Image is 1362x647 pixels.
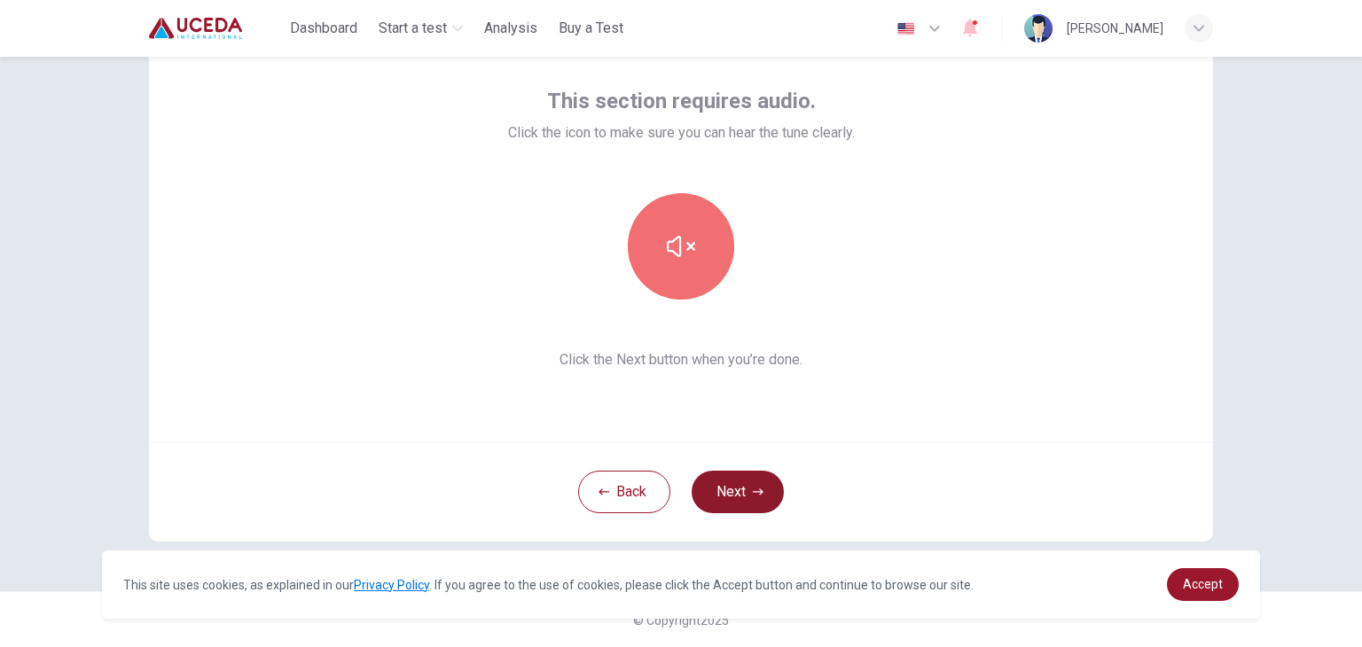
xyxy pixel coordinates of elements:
img: Profile picture [1024,14,1053,43]
span: Accept [1183,577,1223,591]
a: dismiss cookie message [1167,568,1239,601]
button: Analysis [477,12,544,44]
div: [PERSON_NAME] [1067,18,1163,39]
span: © Copyright 2025 [633,613,729,628]
img: en [895,22,917,35]
span: Analysis [484,18,537,39]
button: Dashboard [283,12,364,44]
span: Dashboard [290,18,357,39]
span: This site uses cookies, as explained in our . If you agree to the use of cookies, please click th... [123,578,974,592]
span: Click the icon to make sure you can hear the tune clearly. [508,122,855,144]
img: Uceda logo [149,11,242,46]
span: Click the Next button when you’re done. [508,349,855,370]
button: Back [578,471,670,513]
button: Start a test [372,12,470,44]
div: cookieconsent [102,550,1260,619]
span: Buy a Test [559,18,623,39]
button: Buy a Test [552,12,630,44]
span: Start a test [379,18,447,39]
button: Next [692,471,784,513]
a: Privacy Policy [354,578,429,592]
span: This section requires audio. [547,87,816,115]
a: Uceda logo [149,11,283,46]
